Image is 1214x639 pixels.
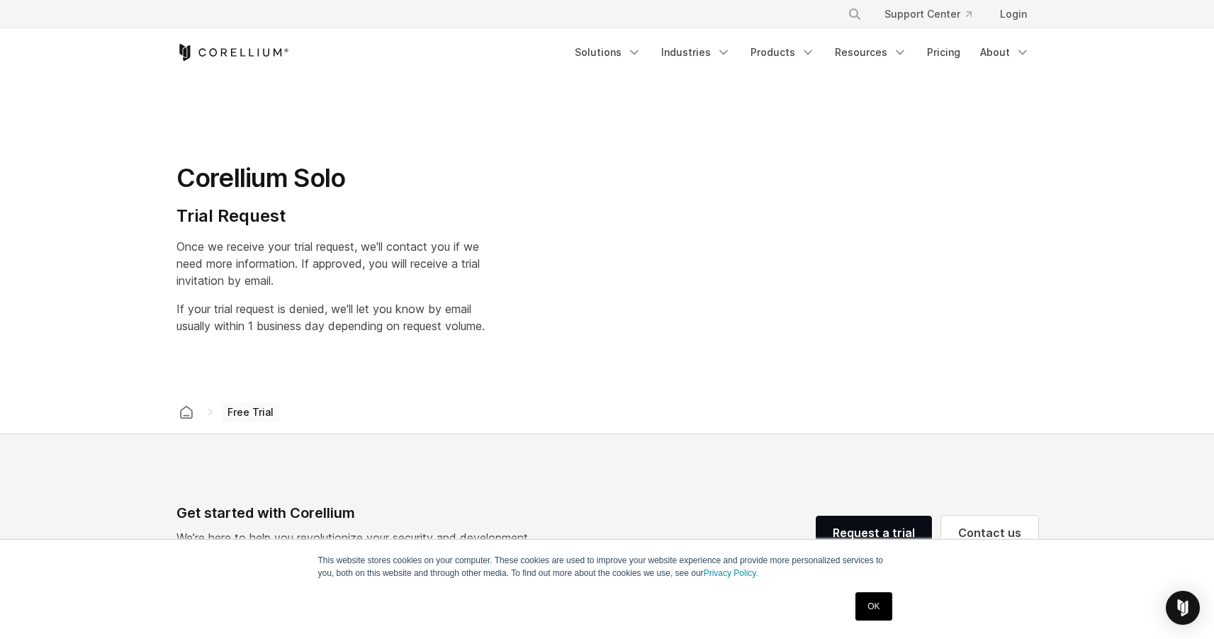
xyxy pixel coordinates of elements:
[989,1,1038,27] a: Login
[972,40,1038,65] a: About
[176,529,539,563] p: We’re here to help you revolutionize your security and development practices with pioneering tech...
[816,516,932,550] a: Request a trial
[176,302,485,333] span: If your trial request is denied, we'll let you know by email usually within 1 business day depend...
[566,40,650,65] a: Solutions
[742,40,824,65] a: Products
[941,516,1038,550] a: Contact us
[174,402,199,422] a: Corellium home
[842,1,867,27] button: Search
[653,40,739,65] a: Industries
[918,40,969,65] a: Pricing
[318,554,897,579] p: This website stores cookies on your computer. These cookies are used to improve your website expe...
[176,44,289,61] a: Corellium Home
[176,205,485,227] h4: Trial Request
[176,502,539,524] div: Get started with Corellium
[704,568,758,578] a: Privacy Policy.
[873,1,983,27] a: Support Center
[855,592,892,621] a: OK
[826,40,916,65] a: Resources
[831,1,1038,27] div: Navigation Menu
[566,40,1038,65] div: Navigation Menu
[222,402,279,422] span: Free Trial
[176,162,485,194] h1: Corellium Solo
[176,239,480,288] span: Once we receive your trial request, we'll contact you if we need more information. If approved, y...
[1166,591,1200,625] div: Open Intercom Messenger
